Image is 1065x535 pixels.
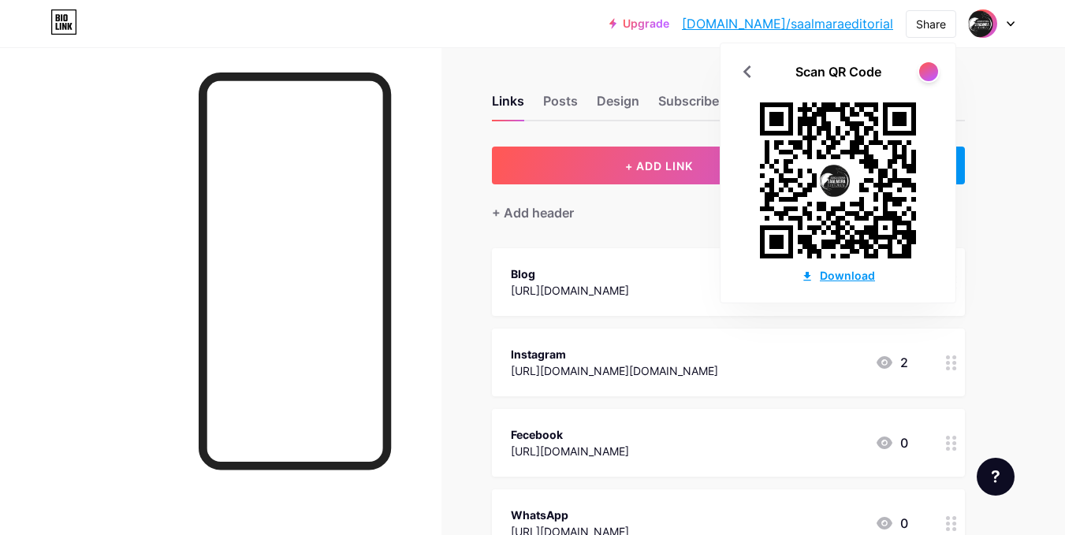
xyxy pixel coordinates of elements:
div: [URL][DOMAIN_NAME] [511,282,629,299]
div: Fecebook [511,426,629,443]
div: 0 [875,514,908,533]
div: Links [492,91,524,120]
div: Scan QR Code [795,62,881,81]
div: Instagram [511,346,718,362]
span: + ADD LINK [625,159,693,173]
div: Download [801,267,875,284]
div: [URL][DOMAIN_NAME][DOMAIN_NAME] [511,362,718,379]
div: Share [916,16,946,32]
div: + Add header [492,203,574,222]
div: 2 [875,353,908,372]
a: Upgrade [609,17,669,30]
div: [URL][DOMAIN_NAME] [511,443,629,459]
a: [DOMAIN_NAME]/saalmaraeditorial [682,14,893,33]
img: saalmaraeditorial [968,9,998,39]
div: Subscribers [658,91,731,120]
div: Design [597,91,639,120]
div: WhatsApp [511,507,629,523]
div: Blog [511,266,629,282]
div: Posts [543,91,578,120]
button: + ADD LINK [492,147,827,184]
div: 0 [875,433,908,452]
